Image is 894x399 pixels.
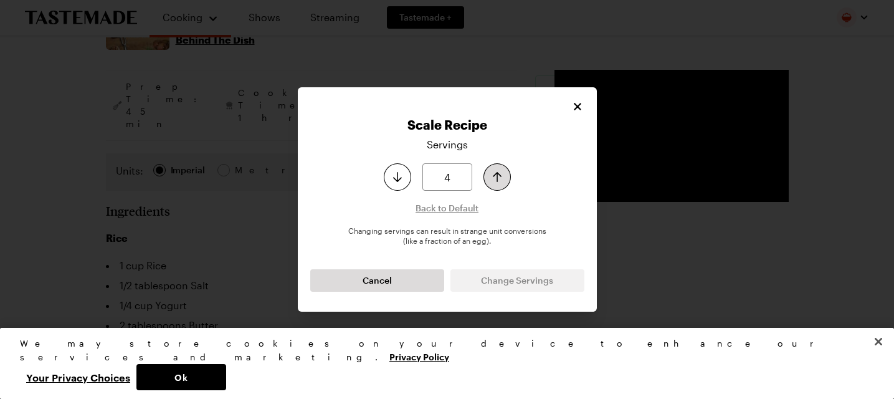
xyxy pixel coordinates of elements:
[363,274,392,287] span: Cancel
[427,137,468,152] p: Servings
[136,364,226,390] button: Ok
[571,100,584,113] button: Close
[20,364,136,390] button: Your Privacy Choices
[310,117,584,132] h2: Scale Recipe
[483,163,511,191] button: Increase serving size by one
[416,202,478,214] span: Back to Default
[20,337,863,364] div: We may store cookies on your device to enhance our services and marketing.
[310,226,584,246] p: Changing servings can result in strange unit conversions (like a fraction of an egg).
[20,337,863,390] div: Privacy
[384,163,411,191] button: Decrease serving size by one
[389,350,449,362] a: More information about your privacy, opens in a new tab
[865,328,892,355] button: Close
[310,269,444,292] button: Cancel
